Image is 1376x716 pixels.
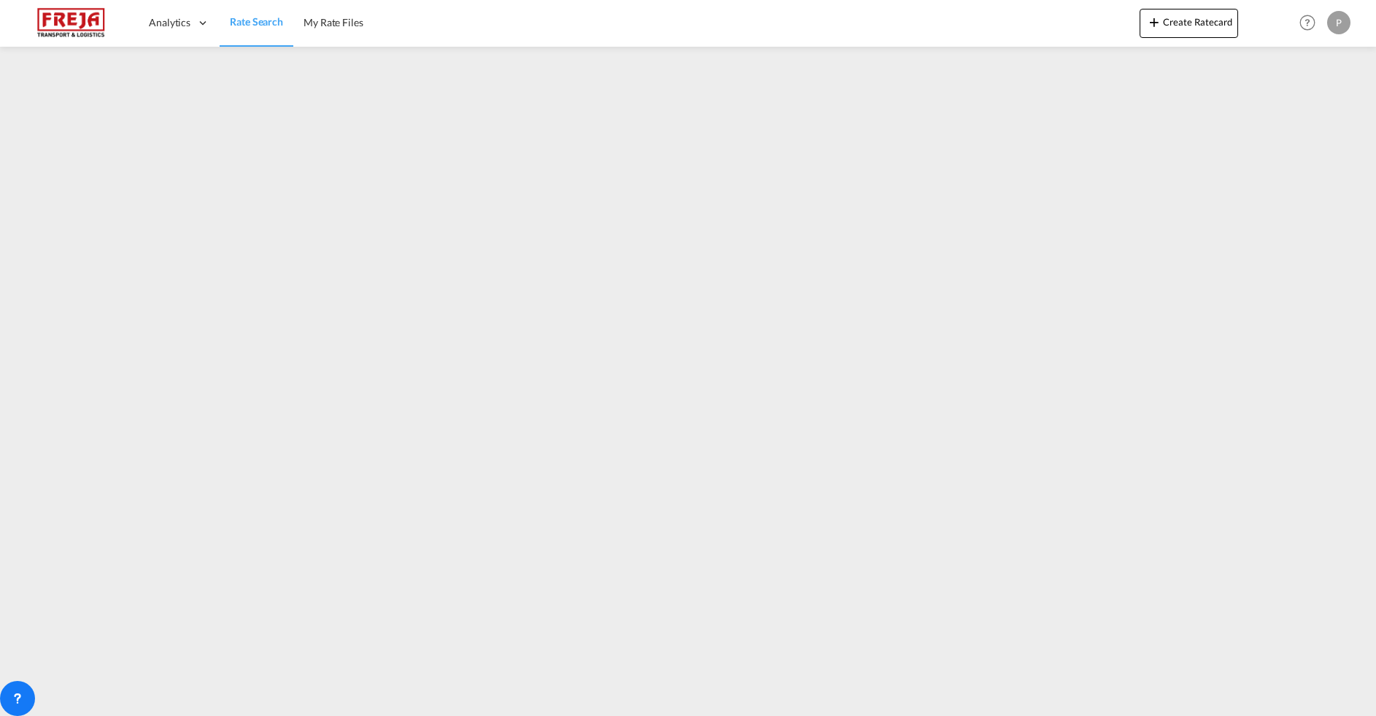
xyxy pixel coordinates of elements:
[22,7,120,39] img: 586607c025bf11f083711d99603023e7.png
[304,16,363,28] span: My Rate Files
[1145,13,1163,31] md-icon: icon-plus 400-fg
[1295,10,1327,36] div: Help
[1295,10,1320,35] span: Help
[230,15,283,28] span: Rate Search
[149,15,190,30] span: Analytics
[1327,11,1350,34] div: P
[1140,9,1238,38] button: icon-plus 400-fgCreate Ratecard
